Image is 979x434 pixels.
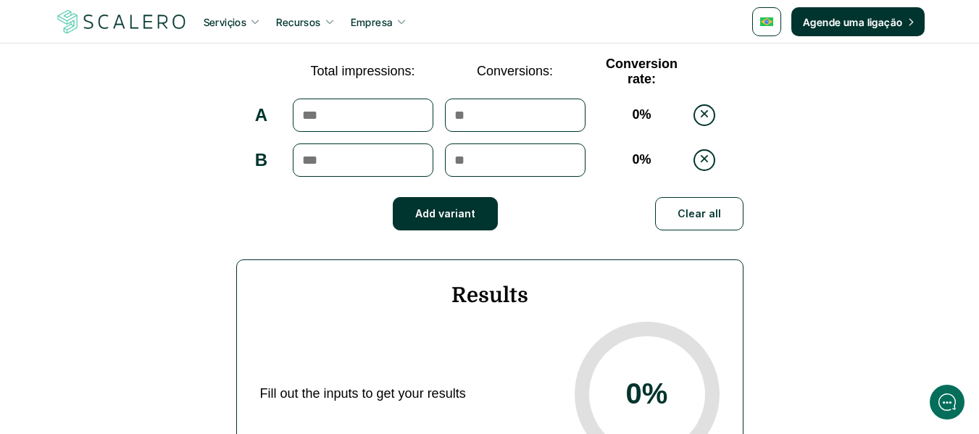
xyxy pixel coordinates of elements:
p: Agende uma ligação [803,14,903,30]
h1: Hi! Welcome to [GEOGRAPHIC_DATA]. [22,70,268,93]
img: Scalero company logo [55,8,188,36]
td: 0 % [591,138,693,183]
td: Conversion rate: [591,51,693,93]
span: Fill out the inputs to get your results [260,386,554,401]
p: Empresa [351,14,393,30]
td: A [236,93,287,138]
a: Agende uma ligação [791,7,925,36]
span: We run on Gist [121,341,183,350]
p: Serviçios [204,14,247,30]
button: Clear all [655,197,743,230]
a: Scalero company logo [55,9,188,35]
button: New conversation [22,192,267,221]
td: Total impressions: [287,51,439,93]
span: New conversation [93,201,174,212]
button: Add variant [393,197,498,230]
span: 0 % [626,377,668,410]
p: Recursos [276,14,320,30]
td: 0 % [591,93,693,138]
iframe: gist-messenger-bubble-iframe [930,385,965,420]
h2: Let us know if we can help with lifecycle marketing. [22,96,268,166]
td: B [236,138,287,183]
td: Conversions: [439,51,591,93]
h4: Results [260,283,720,307]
